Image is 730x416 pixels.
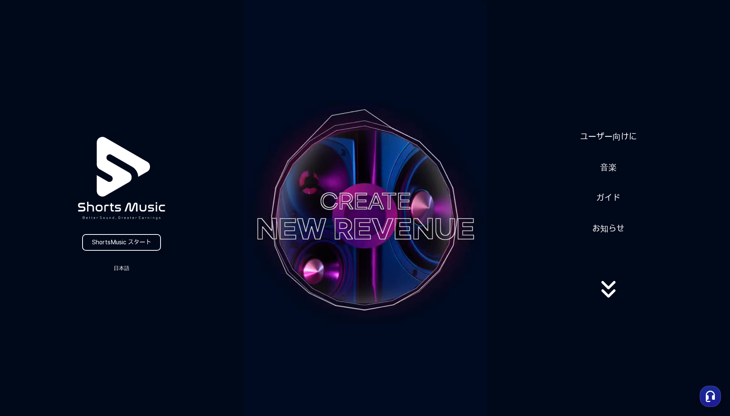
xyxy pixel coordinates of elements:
a: お知らせ [589,219,627,238]
img: logo [59,116,184,240]
a: ガイド [593,189,623,207]
a: ShortsMusic スタート [82,234,161,251]
button: 日本語 [103,263,140,273]
a: ユーザー向けに [577,127,640,146]
a: 音楽 [597,158,620,177]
